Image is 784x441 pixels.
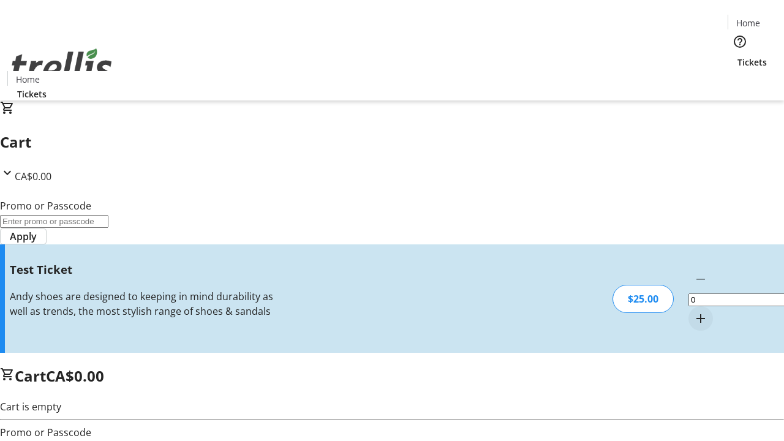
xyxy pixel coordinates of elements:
div: Andy shoes are designed to keeping in mind durability as well as trends, the most stylish range o... [10,289,277,318]
span: Home [16,73,40,86]
h3: Test Ticket [10,261,277,278]
div: $25.00 [612,285,674,313]
a: Tickets [728,56,777,69]
button: Cart [728,69,752,93]
span: Apply [10,229,37,244]
span: Tickets [737,56,767,69]
a: Home [8,73,47,86]
span: CA$0.00 [46,366,104,386]
button: Help [728,29,752,54]
a: Home [728,17,767,29]
span: CA$0.00 [15,170,51,183]
a: Tickets [7,88,56,100]
button: Increment by one [688,306,713,331]
span: Home [736,17,760,29]
span: Tickets [17,88,47,100]
img: Orient E2E Organization ogg90yEZhJ's Logo [7,35,116,96]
